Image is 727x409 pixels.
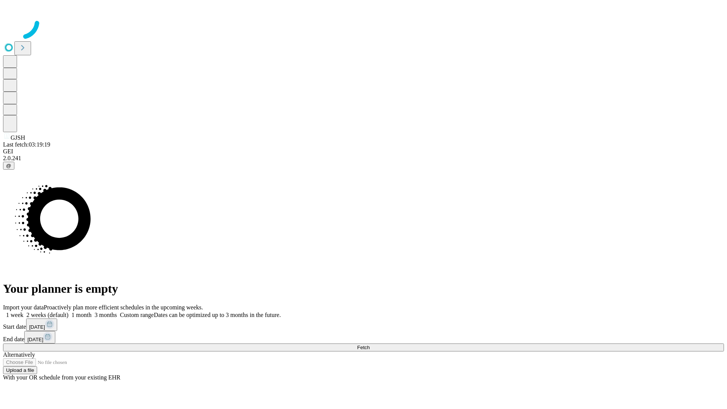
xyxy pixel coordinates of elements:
[27,337,43,342] span: [DATE]
[3,162,14,170] button: @
[120,312,154,318] span: Custom range
[6,312,23,318] span: 1 week
[3,351,35,358] span: Alternatively
[95,312,117,318] span: 3 months
[357,345,370,350] span: Fetch
[3,343,724,351] button: Fetch
[24,331,55,343] button: [DATE]
[3,304,44,311] span: Import your data
[29,324,45,330] span: [DATE]
[3,155,724,162] div: 2.0.241
[6,163,11,169] span: @
[44,304,203,311] span: Proactively plan more efficient schedules in the upcoming weeks.
[154,312,281,318] span: Dates can be optimized up to 3 months in the future.
[3,282,724,296] h1: Your planner is empty
[3,148,724,155] div: GEI
[26,318,57,331] button: [DATE]
[11,134,25,141] span: GJSH
[3,366,37,374] button: Upload a file
[3,141,50,148] span: Last fetch: 03:19:19
[3,374,120,381] span: With your OR schedule from your existing EHR
[27,312,69,318] span: 2 weeks (default)
[72,312,92,318] span: 1 month
[3,331,724,343] div: End date
[3,318,724,331] div: Start date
